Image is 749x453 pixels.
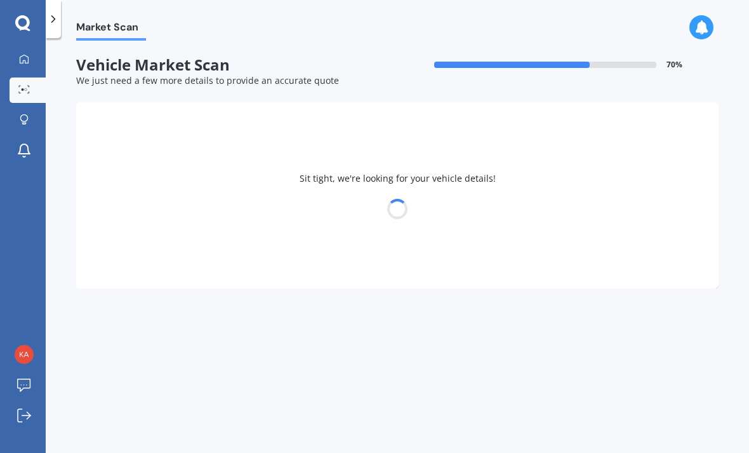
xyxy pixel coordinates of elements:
[76,21,146,38] span: Market Scan
[76,102,719,288] div: Sit tight, we're looking for your vehicle details!
[76,56,397,74] span: Vehicle Market Scan
[666,60,682,69] span: 70 %
[15,345,34,364] img: 82b78677d6abd1ca3cf0990d9c2d86ac
[76,74,339,86] span: We just need a few more details to provide an accurate quote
